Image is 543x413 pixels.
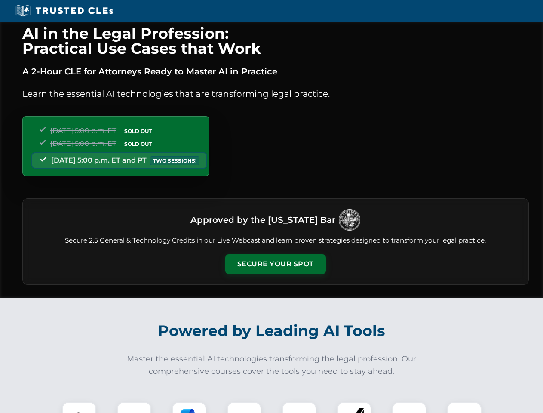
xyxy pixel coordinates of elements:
button: Secure Your Spot [225,254,326,274]
span: [DATE] 5:00 p.m. ET [50,139,116,148]
h2: Powered by Leading AI Tools [34,316,510,346]
span: [DATE] 5:00 p.m. ET [50,126,116,135]
p: A 2-Hour CLE for Attorneys Ready to Master AI in Practice [22,65,529,78]
h1: AI in the Legal Profession: Practical Use Cases that Work [22,26,529,56]
img: Logo [339,209,360,231]
img: Trusted CLEs [13,4,116,17]
p: Master the essential AI technologies transforming the legal profession. Our comprehensive courses... [121,353,422,378]
span: SOLD OUT [121,126,155,136]
p: Learn the essential AI technologies that are transforming legal practice. [22,87,529,101]
p: Secure 2.5 General & Technology Credits in our Live Webcast and learn proven strategies designed ... [33,236,518,246]
h3: Approved by the [US_STATE] Bar [190,212,335,228]
span: SOLD OUT [121,139,155,148]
